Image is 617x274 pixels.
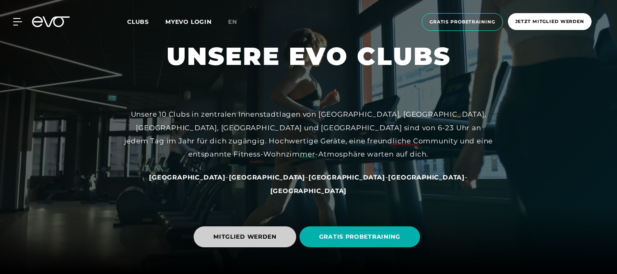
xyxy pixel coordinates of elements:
a: [GEOGRAPHIC_DATA] [308,173,385,181]
div: Unsere 10 Clubs in zentralen Innenstadtlagen von [GEOGRAPHIC_DATA], [GEOGRAPHIC_DATA], [GEOGRAPHI... [124,108,493,161]
a: [GEOGRAPHIC_DATA] [270,187,347,195]
a: [GEOGRAPHIC_DATA] [229,173,306,181]
h1: UNSERE EVO CLUBS [167,40,451,72]
a: [GEOGRAPHIC_DATA] [149,173,226,181]
span: [GEOGRAPHIC_DATA] [270,187,347,195]
a: MYEVO LOGIN [165,18,212,25]
span: MITGLIED WERDEN [213,233,277,241]
span: Jetzt Mitglied werden [515,18,584,25]
a: MITGLIED WERDEN [194,220,299,253]
a: GRATIS PROBETRAINING [299,220,423,253]
span: GRATIS PROBETRAINING [319,233,400,241]
a: Gratis Probetraining [419,13,505,31]
a: en [228,17,247,27]
a: [GEOGRAPHIC_DATA] [388,173,465,181]
span: Clubs [127,18,149,25]
div: - - - - [124,170,493,197]
a: Jetzt Mitglied werden [505,13,594,31]
span: en [228,18,237,25]
span: Gratis Probetraining [430,18,495,25]
a: Clubs [127,18,165,25]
